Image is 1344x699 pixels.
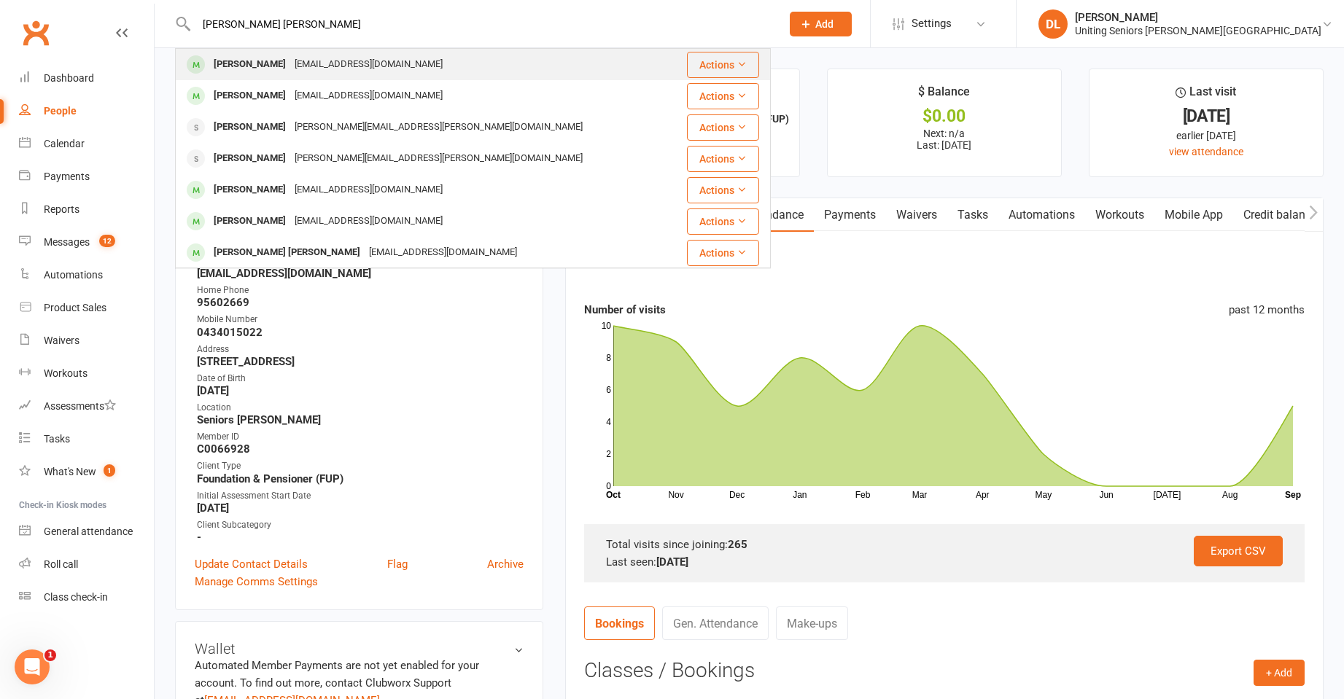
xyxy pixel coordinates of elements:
strong: [DATE] [197,501,524,515]
a: Messages 12 [19,226,154,259]
div: [PERSON_NAME] [209,148,290,169]
div: Workouts [44,367,88,379]
div: [PERSON_NAME] [209,179,290,200]
div: Calendar [44,138,85,149]
div: [PERSON_NAME] [209,117,290,138]
div: Reports [44,203,79,215]
span: 12 [99,235,115,247]
a: Roll call [19,548,154,581]
div: [EMAIL_ADDRESS][DOMAIN_NAME] [365,242,521,263]
strong: Number of visits [584,303,666,316]
div: Assessments [44,400,116,412]
strong: - [197,531,524,544]
span: 1 [44,649,56,661]
a: Automations [19,259,154,292]
strong: [DATE] [656,555,688,569]
a: Update Contact Details [195,555,308,573]
a: Export CSV [1194,536,1283,566]
span: Add [815,18,834,30]
button: Actions [687,83,759,109]
div: Waivers [44,335,79,346]
button: Actions [687,114,759,141]
div: Initial Assessment Start Date [197,489,524,503]
p: Next: n/a Last: [DATE] [841,128,1048,151]
div: past 12 months [1229,301,1305,319]
h3: Wallet [195,641,524,657]
div: [DATE] [1103,109,1310,124]
a: Waivers [886,198,947,232]
div: Dashboard [44,72,94,84]
input: Search... [192,14,771,34]
strong: Seniors [PERSON_NAME] [197,413,524,426]
a: What's New1 [19,456,154,488]
a: Calendar [19,128,154,160]
div: Location [197,401,524,415]
button: Actions [687,177,759,203]
strong: 265 [728,538,747,551]
div: Last visit [1176,82,1236,109]
div: [PERSON_NAME][EMAIL_ADDRESS][PERSON_NAME][DOMAIN_NAME] [290,117,587,138]
button: Add [790,12,852,36]
strong: C0066928 [197,442,524,456]
a: Tasks [947,198,998,232]
div: Product Sales [44,302,106,313]
div: People [44,105,77,117]
a: Class kiosk mode [19,581,154,614]
strong: 0434015022 [197,326,524,339]
a: Archive [487,555,524,573]
a: Attendance [735,198,814,232]
div: [PERSON_NAME] [1075,11,1321,24]
div: [PERSON_NAME] [209,211,290,232]
div: Automations [44,269,103,281]
div: [PERSON_NAME] [209,54,290,75]
strong: [DATE] [197,384,524,397]
iframe: Intercom live chat [15,649,50,684]
div: Client Subcategory [197,518,524,532]
strong: 95602669 [197,296,524,309]
a: Workouts [1085,198,1154,232]
div: Client Type [197,459,524,473]
button: Actions [687,208,759,235]
div: Uniting Seniors [PERSON_NAME][GEOGRAPHIC_DATA] [1075,24,1321,37]
a: view attendance [1169,146,1243,157]
div: Address [197,343,524,356]
a: Payments [19,160,154,193]
div: What's New [44,466,96,477]
div: Total visits since joining: [606,536,1283,553]
a: Tasks [19,423,154,456]
a: Workouts [19,357,154,390]
a: Assessments [19,390,154,423]
div: [EMAIL_ADDRESS][DOMAIN_NAME] [290,179,447,200]
div: Mobile Number [197,313,524,327]
a: Credit balance [1233,198,1327,232]
div: [EMAIL_ADDRESS][DOMAIN_NAME] [290,54,447,75]
strong: Foundation & Pensioner (FUP) [197,472,524,485]
div: Member ID [197,430,524,444]
a: Reports [19,193,154,226]
a: Automations [998,198,1085,232]
div: [EMAIL_ADDRESS][DOMAIN_NAME] [290,85,447,106]
a: Manage Comms Settings [195,573,318,590]
button: Actions [687,146,759,172]
h3: Classes / Bookings [584,660,1305,682]
div: General attendance [44,526,133,537]
div: Class check-in [44,591,108,603]
a: Flag [387,555,408,573]
div: $ Balance [918,82,970,109]
button: Actions [687,52,759,78]
div: [PERSON_NAME][EMAIL_ADDRESS][PERSON_NAME][DOMAIN_NAME] [290,148,587,169]
div: Roll call [44,558,78,570]
h3: Attendance [584,246,685,269]
a: General attendance kiosk mode [19,515,154,548]
strong: [STREET_ADDRESS] [197,355,524,368]
div: Tasks [44,433,70,445]
div: Messages [44,236,90,248]
a: Make-ups [776,606,848,640]
strong: [EMAIL_ADDRESS][DOMAIN_NAME] [197,267,524,280]
a: People [19,95,154,128]
button: + Add [1254,660,1305,686]
a: Bookings [584,606,655,640]
a: Waivers [19,324,154,357]
span: Settings [912,7,952,40]
a: Product Sales [19,292,154,324]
